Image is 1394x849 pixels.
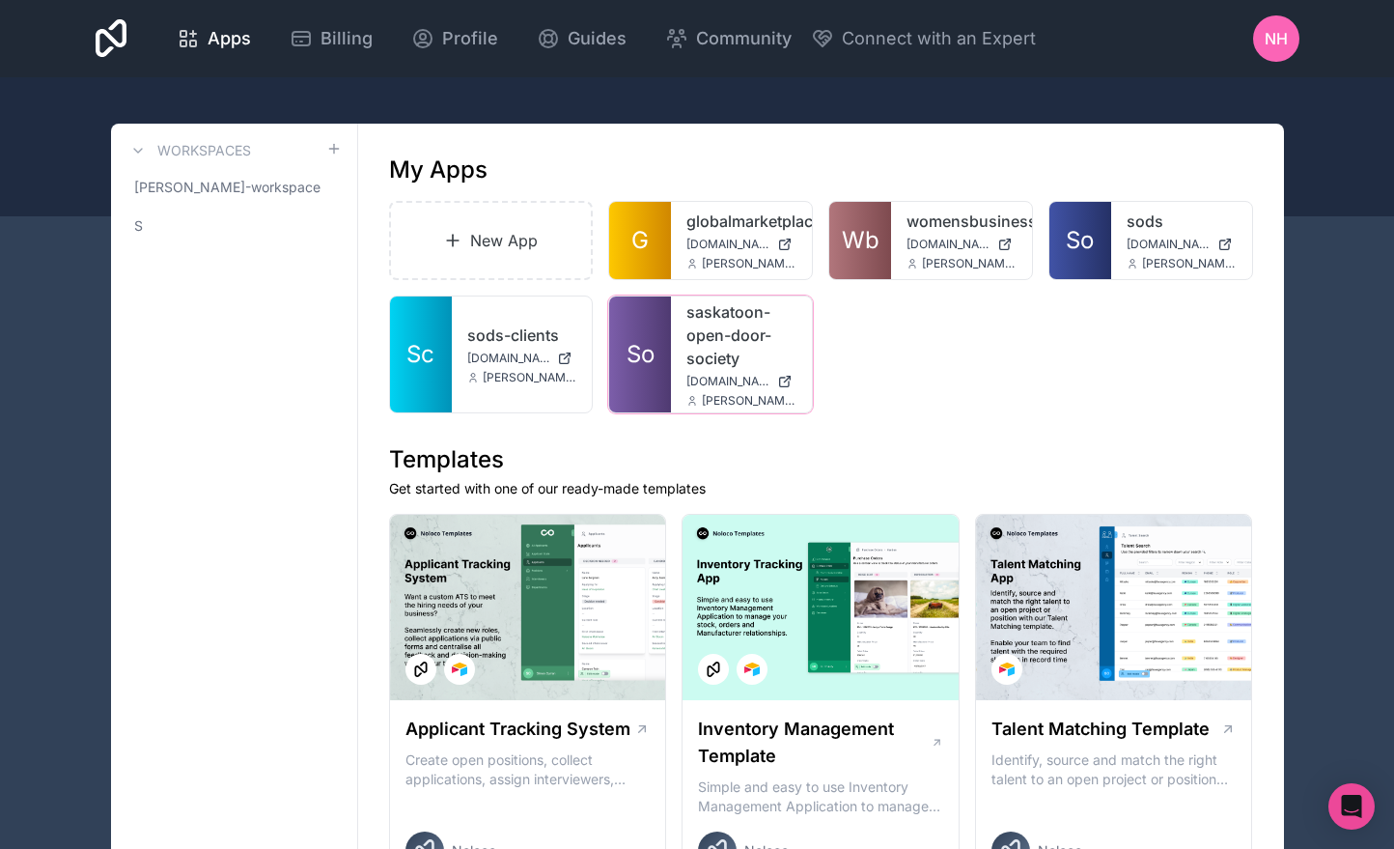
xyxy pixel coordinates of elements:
h1: My Apps [389,155,488,185]
span: [DOMAIN_NAME] [906,237,990,252]
a: [DOMAIN_NAME] [467,351,577,366]
span: Wb [842,225,879,256]
a: S [126,209,342,243]
a: womensbusinesshub [906,210,1017,233]
span: G [631,225,649,256]
a: sods-clients [467,324,577,347]
a: Community [650,17,807,60]
span: So [1066,225,1094,256]
span: [DOMAIN_NAME] [686,237,769,252]
span: [PERSON_NAME][EMAIL_ADDRESS][DOMAIN_NAME] [483,370,577,385]
h1: Applicant Tracking System [405,716,630,743]
a: So [609,297,671,412]
a: [DOMAIN_NAME] [686,374,796,389]
span: Community [696,25,792,52]
a: [DOMAIN_NAME] [906,237,1017,252]
span: NH [1265,27,1288,50]
h3: Workspaces [157,141,251,160]
span: [PERSON_NAME]-workspace [134,178,321,197]
button: Connect with an Expert [811,25,1036,52]
a: sods [1127,210,1237,233]
span: [PERSON_NAME][EMAIL_ADDRESS][DOMAIN_NAME] [1142,256,1237,271]
p: Create open positions, collect applications, assign interviewers, centralise candidate feedback a... [405,750,651,789]
a: Workspaces [126,139,251,162]
span: So [627,339,655,370]
a: New App [389,201,594,280]
a: globalmarketplace [686,210,796,233]
span: [DOMAIN_NAME] [1127,237,1210,252]
h1: Talent Matching Template [991,716,1210,743]
span: Billing [321,25,373,52]
h1: Templates [389,444,1253,475]
a: [DOMAIN_NAME] [1127,237,1237,252]
a: Profile [396,17,514,60]
span: [PERSON_NAME][EMAIL_ADDRESS][DOMAIN_NAME] [702,393,796,409]
img: Airtable Logo [999,662,1015,677]
img: Airtable Logo [452,662,467,677]
img: Airtable Logo [744,662,760,677]
a: [PERSON_NAME]-workspace [126,170,342,205]
span: S [134,216,143,236]
a: [DOMAIN_NAME] [686,237,796,252]
span: [PERSON_NAME][EMAIL_ADDRESS][DOMAIN_NAME] [922,256,1017,271]
a: G [609,202,671,279]
span: Apps [208,25,251,52]
span: [DOMAIN_NAME] [686,374,769,389]
h1: Inventory Management Template [698,716,930,770]
span: [DOMAIN_NAME] [467,351,550,366]
a: Sc [390,297,452,412]
span: Sc [406,339,434,370]
p: Simple and easy to use Inventory Management Application to manage your stock, orders and Manufact... [698,778,943,816]
a: saskatoon-open-door-society [686,300,796,370]
a: Apps [161,17,266,60]
span: Profile [442,25,498,52]
p: Identify, source and match the right talent to an open project or position with our Talent Matchi... [991,750,1237,789]
span: Guides [568,25,627,52]
a: Billing [274,17,388,60]
a: Guides [521,17,642,60]
span: Connect with an Expert [842,25,1036,52]
span: [PERSON_NAME][EMAIL_ADDRESS][DOMAIN_NAME] [702,256,796,271]
p: Get started with one of our ready-made templates [389,479,1253,498]
a: So [1049,202,1111,279]
a: Wb [829,202,891,279]
div: Open Intercom Messenger [1328,783,1375,830]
